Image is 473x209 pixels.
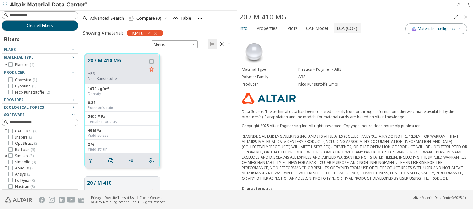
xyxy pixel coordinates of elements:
span: ( 3 ) [32,159,36,165]
div: Unit System [152,40,198,48]
div: Showing 4 materials [83,30,124,36]
button: AI CopilotMaterials Intelligence [405,23,467,34]
span: ( 3 ) [29,135,33,140]
span: Plastics [15,62,34,67]
img: Altair Material Data Center [10,2,88,8]
div: (v2025.1) [413,195,466,200]
span: ( 3 ) [29,153,34,158]
span: Ecological Topics [4,105,44,110]
div: Poisson's ratio [88,105,156,110]
span: Nastran [15,184,35,189]
span: Ls-Dyna [15,178,35,183]
button: Favorite [147,65,156,75]
button: PDF Download [106,155,119,167]
i: toogle group [4,62,8,67]
button: Tile View [208,39,217,49]
i: toogle group [4,184,8,189]
span: ( 2 ) [46,90,50,95]
i: toogle group [4,141,8,146]
button: Similar search [146,155,159,167]
span: ( 3 ) [31,147,35,152]
span: M410 [132,30,144,36]
img: Material Type Image [242,40,266,65]
i:  [210,42,215,47]
div: Filters [2,31,22,46]
button: Favorite [147,187,157,197]
div: Yield strain [88,147,156,152]
button: Ecological Topics [2,104,78,111]
i:  [220,42,225,47]
span: SimLab [15,153,34,158]
div: Producer [242,82,298,87]
button: Software [2,111,78,119]
button: Share [126,155,139,167]
i: toogle group [4,147,8,152]
span: Metric [152,40,198,48]
div: ABS [298,74,468,79]
i: toogle group [4,166,8,171]
i: toogle group [4,135,8,140]
i:  [108,158,113,163]
span: Inspire [15,135,33,140]
div: Density [88,91,156,96]
span: ( 2 ) [33,128,37,134]
span: Ansys [15,172,31,177]
span: ( 3 ) [27,172,31,177]
span: Table [180,16,191,20]
span: SimSolid [15,160,36,165]
div: Copyright 2025 Altair Engineering Inc. All rights reserved. Copyright notice does not imply publi... [242,123,468,181]
span: Plots [287,23,298,33]
span: ( 3 ) [34,141,38,146]
p: Data Source: The technical data has been collected directly from or through information otherwise... [242,109,468,119]
i:  [200,42,205,47]
p: Nico Kunststoffe [88,76,147,81]
div: Polymer Family [242,74,298,79]
span: Material Type [4,55,34,60]
span: Advanced Search [90,16,124,20]
div: 40 MPa [88,128,156,133]
a: Cookie Consent [139,195,162,200]
button: Close [461,12,471,22]
a: Website Terms of Use [105,195,135,200]
button: Table View [198,39,208,49]
i: toogle group [4,129,8,134]
span: Properties [257,23,277,33]
span: Clear All Filters [27,23,53,28]
span: CAE Model [306,23,328,33]
span: ( 3 ) [30,165,34,171]
span: Nico Kunststoffe [15,90,50,95]
span: ( 1 ) [33,77,37,82]
div: Tensile modulus [88,119,156,124]
span: OptiStruct [15,141,38,146]
img: Logo - Provider [242,93,296,104]
span: Provider [4,97,24,102]
button: 20 / M 410 MG [88,57,147,71]
span: Producer [4,70,25,75]
button: Details [85,155,98,167]
a: Privacy [91,195,101,200]
i: toogle group [4,178,8,183]
span: Hyosung [15,84,36,89]
button: Theme [217,39,233,49]
div: Nico Kunststoffe GmbH [298,82,468,87]
div: Material Type [242,67,298,72]
i: toogle group [4,172,8,177]
img: AI Copilot [411,26,416,31]
div: © 2025 Altair Engineering, Inc. All Rights Reserved. [91,200,166,204]
button: Clear All Filters [2,20,78,31]
span: ( 3 ) [30,178,35,183]
span: CADFEKO [15,129,37,134]
i:  [129,16,134,21]
div: Characteristics [242,186,468,191]
i:  [149,158,154,163]
div: 2400 MPa [88,114,156,119]
i: toogle group [4,153,8,158]
span: Info [239,23,248,33]
span: ( 4 ) [30,62,34,67]
button: Flags [2,46,78,53]
div: grid [80,49,236,191]
button: Producer [2,69,78,76]
span: Software [4,112,25,117]
span: Covestro [15,77,37,82]
span: Compare (0) [136,16,161,20]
